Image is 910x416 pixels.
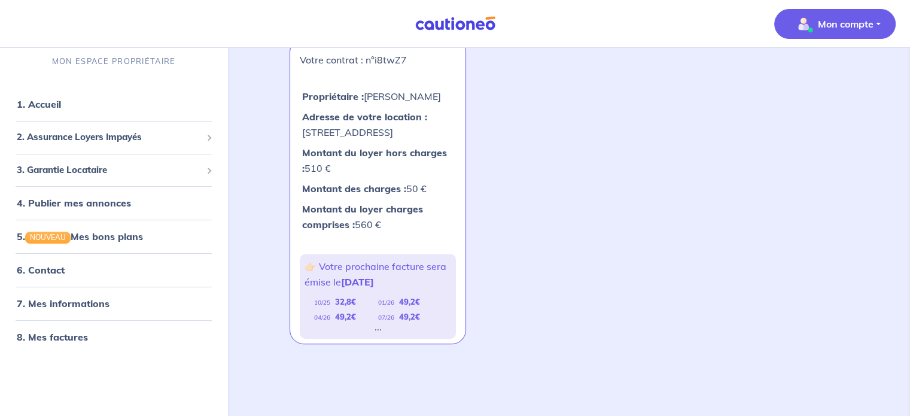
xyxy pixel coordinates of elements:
div: 6. Contact [5,259,223,283]
p: 510 € [302,145,454,176]
strong: Adresse de votre location : [302,111,427,123]
strong: Montant du loyer charges comprises : [302,203,423,230]
div: 7. Mes informations [5,292,223,316]
div: 4. Publier mes annonces [5,192,223,215]
p: Mon compte [818,17,874,31]
strong: Montant du loyer hors charges : [302,147,447,174]
img: illu_account_valid_menu.svg [794,14,813,34]
a: 7. Mes informations [17,298,109,310]
a: 4. Publier mes annonces [17,198,131,209]
p: MON ESPACE PROPRIÉTAIRE [52,56,175,68]
div: 5.NOUVEAUMes bons plans [5,225,223,249]
p: 👉🏻 Votre prochaine facture sera émise le [305,259,451,290]
strong: 49,2 € [399,297,420,306]
strong: 49,2 € [335,312,356,321]
p: [PERSON_NAME] [302,89,454,104]
div: 1. Accueil [5,93,223,117]
a: 1. Accueil [17,99,61,111]
strong: 49,2 € [399,312,420,321]
div: 3. Garantie Locataire [5,159,223,182]
strong: [DATE] [341,276,374,288]
strong: 32,8 € [335,297,356,306]
a: 5.NOUVEAUMes bons plans [17,231,143,243]
div: 2. Assurance Loyers Impayés [5,126,223,150]
p: 50 € [302,181,454,196]
p: Votre contrat : n°i8twZ7 [300,53,456,67]
p: [STREET_ADDRESS] [302,109,454,140]
div: ... [375,324,382,329]
a: 8. Mes factures [17,332,88,344]
strong: Propriétaire : [302,90,364,102]
img: Cautioneo [410,16,500,31]
em: 01/26 [378,299,394,306]
a: 6. Contact [17,265,65,277]
div: 8. Mes factures [5,326,223,350]
em: 04/26 [314,314,330,321]
button: illu_account_valid_menu.svgMon compte [774,9,896,39]
em: 07/26 [378,314,394,321]
span: 2. Assurance Loyers Impayés [17,131,202,145]
strong: Montant des charges : [302,183,406,195]
p: 560 € [302,201,454,232]
em: 10/25 [314,299,330,306]
span: 3. Garantie Locataire [17,163,202,177]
